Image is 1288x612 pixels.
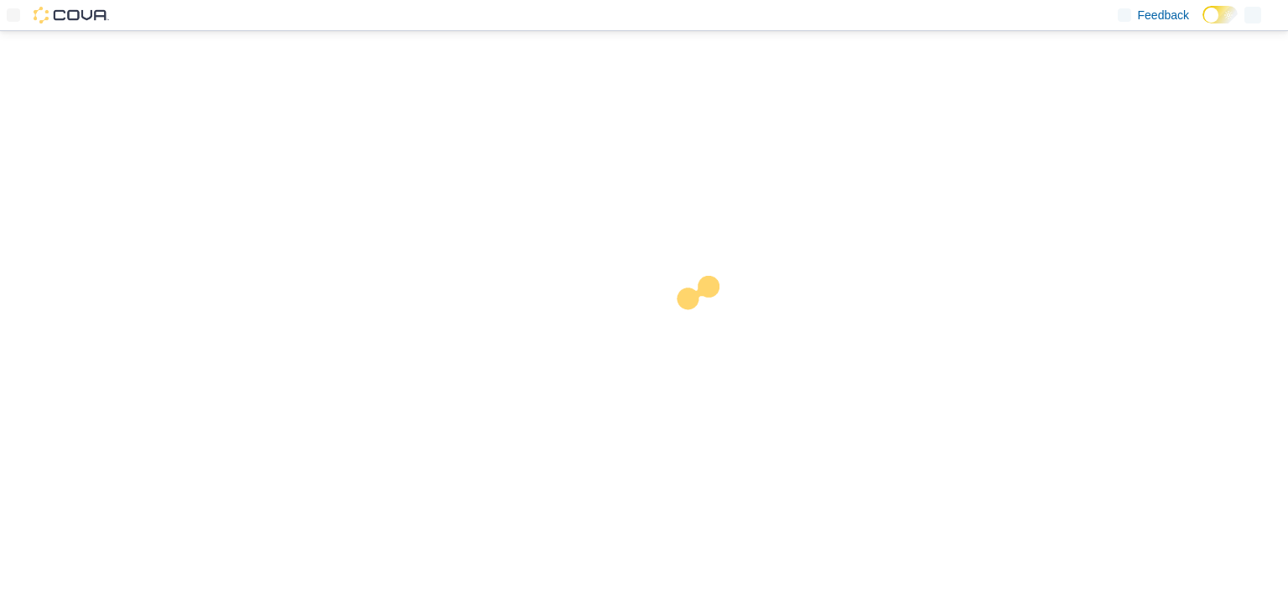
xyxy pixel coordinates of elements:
[644,263,770,389] img: cova-loader
[1138,7,1189,23] span: Feedback
[1202,6,1238,23] input: Dark Mode
[34,7,109,23] img: Cova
